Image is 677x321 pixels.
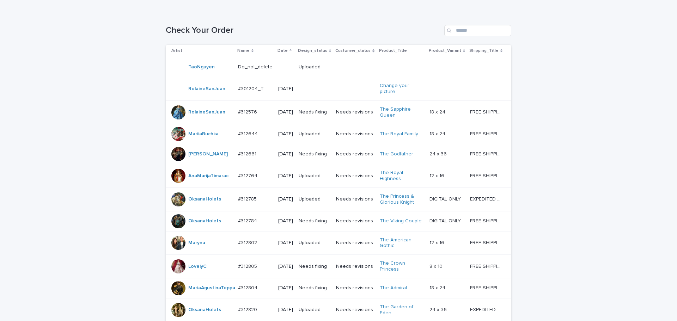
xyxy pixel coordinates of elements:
[299,264,330,270] p: Needs fixing
[335,47,371,55] p: Customer_status
[429,47,461,55] p: Product_Variant
[238,150,258,157] p: #312661
[278,109,293,115] p: [DATE]
[238,172,259,179] p: #312764
[278,307,293,313] p: [DATE]
[380,285,407,291] a: The Admiral
[429,262,444,270] p: 8 x 10
[299,218,330,224] p: Needs fixing
[298,47,327,55] p: Design_status
[166,124,514,144] tr: MariiaBuchka #312644#312644 [DATE]UploadedNeeds revisionsThe Royal Family 18 x 2418 x 24 FREE SHI...
[470,239,504,246] p: FREE SHIPPING - preview in 1-2 business days, after your approval delivery will take 5-10 b.d.
[278,86,293,92] p: [DATE]
[299,240,330,246] p: Uploaded
[166,211,514,231] tr: OksanaHolets #312784#312784 [DATE]Needs fixingNeeds revisionsThe Viking Couple DIGITAL ONLYDIGITA...
[429,150,448,157] p: 24 x 36
[336,151,374,157] p: Needs revisions
[470,305,504,313] p: EXPEDITED SHIPPING - preview in 1 business day; delivery up to 5 business days after your approval.
[299,151,330,157] p: Needs fixing
[166,278,514,298] tr: MariaAgustinaTeppa #312804#312804 [DATE]Needs fixingNeeds revisionsThe Admiral 18 x 2418 x 24 FRE...
[188,196,221,202] a: OksanaHolets
[470,284,504,291] p: FREE SHIPPING - preview in 1-2 business days, after your approval delivery will take 5-10 b.d.
[470,150,504,157] p: FREE SHIPPING - preview in 1-2 business days, after your approval delivery will take 5-10 b.d.
[238,85,265,92] p: #301204_T
[336,196,374,202] p: Needs revisions
[188,131,219,137] a: MariiaBuchka
[336,307,374,313] p: Needs revisions
[188,151,228,157] a: [PERSON_NAME]
[166,100,514,124] tr: RolaineSanJuan #312576#312576 [DATE]Needs fixingNeeds revisionsThe Sapphire Queen 18 x 2418 x 24 ...
[299,307,330,313] p: Uploaded
[278,218,293,224] p: [DATE]
[336,173,374,179] p: Needs revisions
[470,172,504,179] p: FREE SHIPPING - preview in 1-2 business days, after your approval delivery will take 5-10 b.d.
[278,131,293,137] p: [DATE]
[299,131,330,137] p: Uploaded
[188,264,207,270] a: LovelyC
[470,262,504,270] p: FREE SHIPPING - preview in 1-2 business days, after your approval delivery will take 5-10 b.d.
[380,83,424,95] a: Change your picture
[278,240,293,246] p: [DATE]
[336,240,374,246] p: Needs revisions
[429,108,447,115] p: 18 x 24
[166,25,441,36] h1: Check Your Order
[380,193,424,205] a: The Princess & Glorious Knight
[166,77,514,101] tr: RolaineSanJuan #301204_T#301204_T [DATE]--Change your picture -- --
[188,240,205,246] a: Maryna
[238,195,258,202] p: #312785
[171,47,182,55] p: Artist
[469,47,499,55] p: Shipping_Title
[429,85,432,92] p: -
[299,285,330,291] p: Needs fixing
[444,25,511,36] input: Search
[470,63,473,70] p: -
[278,151,293,157] p: [DATE]
[379,47,407,55] p: Product_Title
[336,218,374,224] p: Needs revisions
[166,255,514,278] tr: LovelyC #312805#312805 [DATE]Needs fixingNeeds revisionsThe Crown Princess 8 x 108 x 10 FREE SHIP...
[429,217,462,224] p: DIGITAL ONLY
[470,195,504,202] p: EXPEDITED SHIPPING - preview in 1 business day; delivery up to 5 business days after your approval.
[299,64,330,70] p: Uploaded
[299,173,330,179] p: Uploaded
[380,106,424,118] a: The Sapphire Queen
[278,64,293,70] p: -
[188,109,225,115] a: RolaineSanJuan
[429,239,446,246] p: 12 x 16
[278,173,293,179] p: [DATE]
[238,217,258,224] p: #312784
[336,86,374,92] p: -
[429,305,448,313] p: 24 x 36
[380,131,418,137] a: The Royal Family
[278,285,293,291] p: [DATE]
[336,264,374,270] p: Needs revisions
[429,284,447,291] p: 18 x 24
[299,109,330,115] p: Needs fixing
[429,63,432,70] p: -
[237,47,250,55] p: Name
[166,164,514,188] tr: AnaMarijaTimarac #312764#312764 [DATE]UploadedNeeds revisionsThe Royal Highness 12 x 1612 x 16 FR...
[336,64,374,70] p: -
[336,285,374,291] p: Needs revisions
[238,284,259,291] p: #312804
[470,108,504,115] p: FREE SHIPPING - preview in 1-2 business days, after your approval delivery will take 5-10 b.d.
[429,130,447,137] p: 18 x 24
[166,144,514,164] tr: [PERSON_NAME] #312661#312661 [DATE]Needs fixingNeeds revisionsThe Godfather 24 x 3624 x 36 FREE S...
[380,237,424,249] a: The American Gothic
[429,195,462,202] p: DIGITAL ONLY
[238,108,258,115] p: #312576
[188,307,221,313] a: OksanaHolets
[299,196,330,202] p: Uploaded
[188,218,221,224] a: OksanaHolets
[380,260,424,272] a: The Crown Princess
[238,262,258,270] p: #312805
[166,57,514,77] tr: TaoNguyen Do_not_deleteDo_not_delete -Uploaded---- --
[166,187,514,211] tr: OksanaHolets #312785#312785 [DATE]UploadedNeeds revisionsThe Princess & Glorious Knight DIGITAL O...
[188,173,228,179] a: AnaMarijaTimarac
[336,131,374,137] p: Needs revisions
[166,231,514,255] tr: Maryna #312802#312802 [DATE]UploadedNeeds revisionsThe American Gothic 12 x 1612 x 16 FREE SHIPPI...
[238,63,274,70] p: Do_not_delete
[188,86,225,92] a: RolaineSanJuan
[238,130,259,137] p: #312644
[238,305,258,313] p: #312820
